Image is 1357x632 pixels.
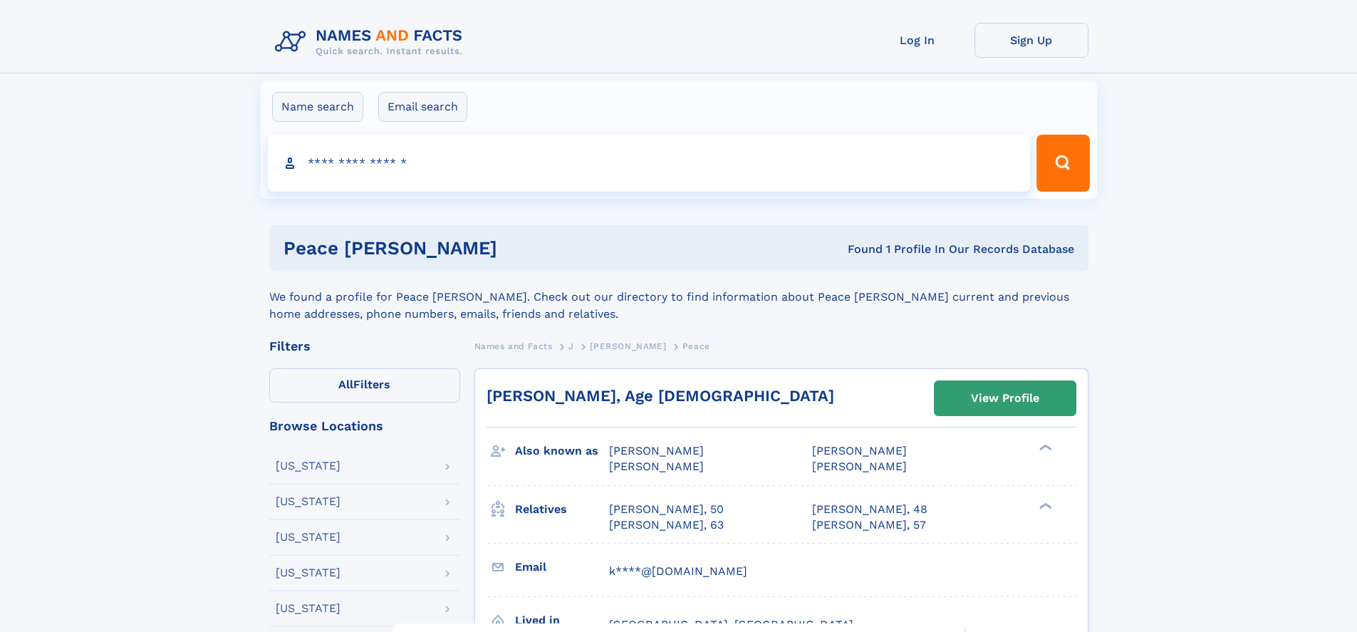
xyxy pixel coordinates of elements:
[1036,501,1053,510] div: ❯
[971,382,1039,415] div: View Profile
[276,460,340,472] div: [US_STATE]
[812,460,907,473] span: [PERSON_NAME]
[590,341,666,351] span: [PERSON_NAME]
[378,92,467,122] label: Email search
[269,420,460,432] div: Browse Locations
[682,341,710,351] span: Peace
[812,517,926,533] a: [PERSON_NAME], 57
[1036,135,1089,192] button: Search Button
[812,444,907,457] span: [PERSON_NAME]
[609,502,724,517] a: [PERSON_NAME], 50
[276,532,340,543] div: [US_STATE]
[515,497,609,522] h3: Relatives
[276,603,340,614] div: [US_STATE]
[609,517,724,533] a: [PERSON_NAME], 63
[515,439,609,463] h3: Also known as
[568,337,574,355] a: J
[269,340,460,353] div: Filters
[269,368,460,403] label: Filters
[268,135,1031,192] input: search input
[568,341,574,351] span: J
[609,460,704,473] span: [PERSON_NAME]
[1036,443,1053,452] div: ❯
[338,378,353,391] span: All
[269,271,1088,323] div: We found a profile for Peace [PERSON_NAME]. Check out our directory to find information about Pea...
[609,444,704,457] span: [PERSON_NAME]
[861,23,974,58] a: Log In
[276,567,340,579] div: [US_STATE]
[974,23,1088,58] a: Sign Up
[474,337,553,355] a: Names and Facts
[284,239,672,257] h1: Peace [PERSON_NAME]
[812,502,927,517] a: [PERSON_NAME], 48
[672,242,1074,257] div: Found 1 Profile In Our Records Database
[609,618,853,631] span: [GEOGRAPHIC_DATA], [GEOGRAPHIC_DATA]
[269,23,474,61] img: Logo Names and Facts
[935,381,1076,415] a: View Profile
[272,92,363,122] label: Name search
[487,387,834,405] a: [PERSON_NAME], Age [DEMOGRAPHIC_DATA]
[276,496,340,507] div: [US_STATE]
[590,337,666,355] a: [PERSON_NAME]
[515,555,609,579] h3: Email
